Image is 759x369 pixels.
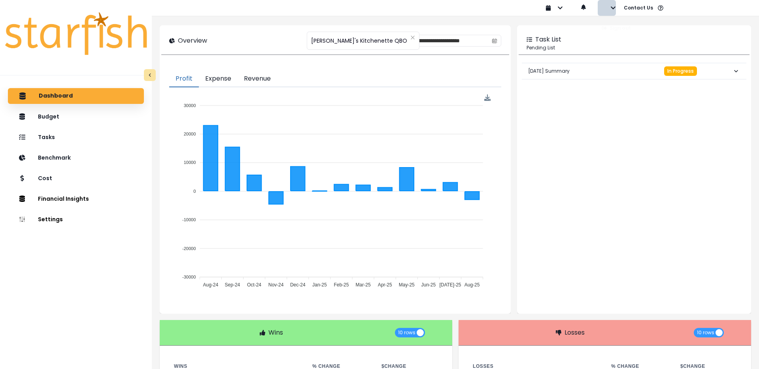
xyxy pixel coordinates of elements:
[667,68,694,74] span: In Progress
[410,34,415,41] button: Clear
[8,211,144,227] button: Settings
[410,35,415,40] svg: close
[238,71,277,87] button: Revenue
[182,217,196,222] tspan: -10000
[528,61,570,81] p: [DATE] Summary
[8,170,144,186] button: Cost
[225,282,240,288] tspan: Sep-24
[38,113,59,120] p: Budget
[169,71,199,87] button: Profit
[8,150,144,166] button: Benchmark
[398,328,415,337] span: 10 rows
[492,38,497,43] svg: calendar
[464,282,480,288] tspan: Aug-25
[697,328,714,337] span: 10 rows
[527,44,742,51] p: Pending List
[378,282,392,288] tspan: Apr-25
[184,103,196,108] tspan: 30000
[199,71,238,87] button: Expense
[356,282,371,288] tspan: Mar-25
[38,175,52,182] p: Cost
[439,282,461,288] tspan: [DATE]-25
[268,282,284,288] tspan: Nov-24
[193,189,196,194] tspan: 0
[178,36,207,45] p: Overview
[182,275,196,279] tspan: -30000
[535,35,561,44] p: Task List
[184,160,196,165] tspan: 10000
[268,328,283,337] p: Wins
[8,191,144,207] button: Financial Insights
[484,94,491,101] img: Download Profit
[610,25,631,31] p: Sign out
[247,282,261,288] tspan: Oct-24
[38,134,55,141] p: Tasks
[565,328,585,337] p: Losses
[38,154,71,161] p: Benchmark
[8,109,144,124] button: Budget
[312,282,327,288] tspan: Jan-25
[290,282,306,288] tspan: Dec-24
[421,282,436,288] tspan: Jun-25
[39,92,73,100] p: Dashboard
[334,282,349,288] tspan: Feb-25
[399,282,415,288] tspan: May-25
[203,282,218,288] tspan: Aug-24
[8,129,144,145] button: Tasks
[484,94,491,101] div: Menu
[311,32,407,49] span: [PERSON_NAME]'s Kitchenette QBO
[184,132,196,136] tspan: 20000
[182,246,196,251] tspan: -20000
[8,88,144,104] button: Dashboard
[522,63,746,79] button: [DATE] SummaryIn Progress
